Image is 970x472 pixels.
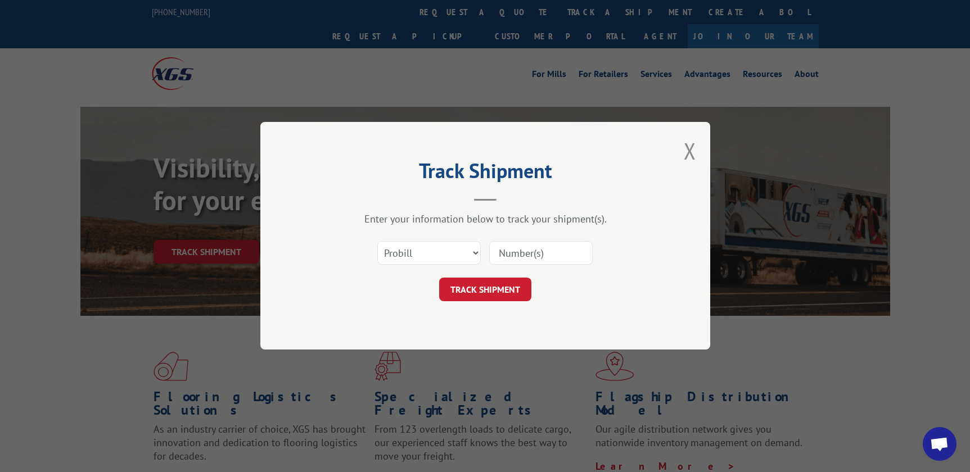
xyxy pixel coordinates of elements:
[317,213,654,226] div: Enter your information below to track your shipment(s).
[317,163,654,184] h2: Track Shipment
[684,136,696,166] button: Close modal
[489,242,593,265] input: Number(s)
[439,278,531,302] button: TRACK SHIPMENT
[923,427,957,461] a: Open chat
